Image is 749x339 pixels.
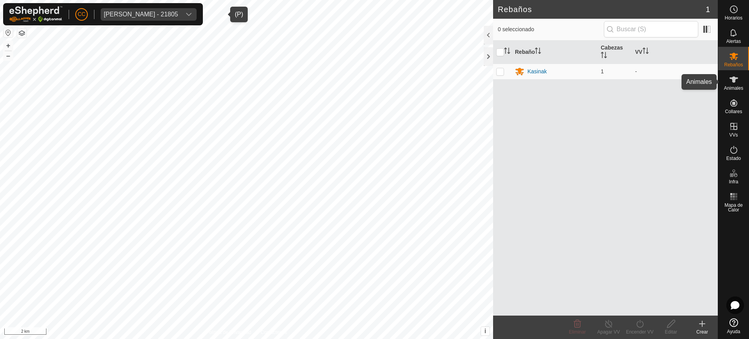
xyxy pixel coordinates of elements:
span: Rebaños [724,62,743,67]
div: Editar [655,328,687,335]
span: 0 seleccionado [498,25,604,34]
p-sorticon: Activar para ordenar [535,49,541,55]
p-sorticon: Activar para ordenar [504,49,510,55]
p-sorticon: Activar para ordenar [601,53,607,59]
th: VV [632,41,718,64]
a: Política de Privacidad [206,329,251,336]
div: Crear [687,328,718,335]
span: Ana Maria Alduncin Baleztena - 21805 [101,8,181,21]
input: Buscar (S) [604,21,698,37]
button: Capas del Mapa [17,28,27,38]
span: 1 [601,68,604,75]
span: Mapa de Calor [720,203,747,212]
span: Infra [729,179,738,184]
th: Rebaño [512,41,598,64]
span: Eliminar [569,329,586,335]
button: + [4,41,13,50]
div: Apagar VV [593,328,624,335]
span: Alertas [726,39,741,44]
span: Animales [724,86,743,91]
span: Ayuda [727,329,740,334]
span: CC [78,10,85,18]
h2: Rebaños [498,5,706,14]
div: Kasinak [527,67,547,76]
img: Logo Gallagher [9,6,62,22]
span: 1 [706,4,710,15]
button: – [4,51,13,60]
button: i [481,327,490,335]
span: VVs [729,133,738,137]
td: - [632,64,718,79]
span: i [485,328,486,334]
span: Collares [725,109,742,114]
a: Contáctenos [261,329,287,336]
p-sorticon: Activar para ordenar [643,49,649,55]
div: [PERSON_NAME] - 21805 [104,11,178,18]
span: Horarios [725,16,742,20]
div: Encender VV [624,328,655,335]
span: Estado [726,156,741,161]
a: Ayuda [718,315,749,337]
th: Cabezas [598,41,632,64]
div: dropdown trigger [181,8,197,21]
button: Restablecer Mapa [4,28,13,37]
